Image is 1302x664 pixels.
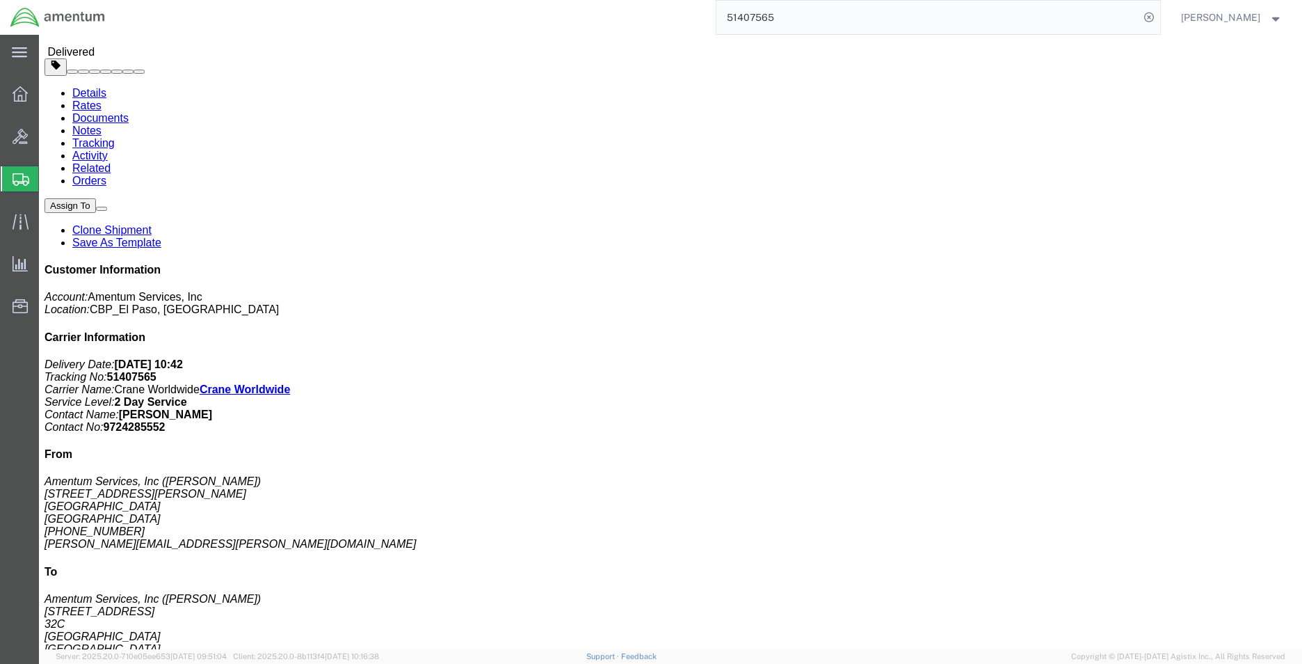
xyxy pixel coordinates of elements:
span: [DATE] 10:16:38 [325,652,379,661]
span: [DATE] 09:51:04 [170,652,227,661]
span: Rigoberto Magallan [1181,10,1260,25]
button: [PERSON_NAME] [1180,9,1283,26]
span: Copyright © [DATE]-[DATE] Agistix Inc., All Rights Reserved [1071,651,1285,663]
img: logo [10,7,106,28]
span: Client: 2025.20.0-8b113f4 [233,652,379,661]
a: Feedback [621,652,657,661]
span: Server: 2025.20.0-710e05ee653 [56,652,227,661]
input: Search for shipment number, reference number [716,1,1139,34]
a: Support [586,652,621,661]
iframe: FS Legacy Container [39,35,1302,649]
